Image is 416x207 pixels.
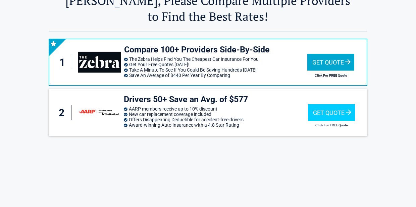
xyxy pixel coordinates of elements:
[308,104,355,121] div: Get Quote
[124,117,308,122] li: Offers Disappearing Deductible for accident-free drivers
[124,44,307,55] h3: Compare 100+ Providers Side-By-Side
[307,54,354,71] div: Get Quote
[124,112,308,117] li: New car replacement coverage included
[55,105,71,120] div: 2
[124,94,308,105] h3: Drivers 50+ Save an Avg. of $577
[308,123,355,127] h2: Click For FREE Quote
[56,55,72,70] div: 1
[124,62,307,67] li: Get Your Free Quotes [DATE]!
[124,73,307,78] li: Save An Average of $440 Per Year By Comparing
[307,74,354,77] h2: Click For FREE Quote
[124,122,308,128] li: Award-winning Auto Insurance with a 4.8 Star Rating
[77,102,120,123] img: thehartford's logo
[124,67,307,73] li: Take A Minute To See If You Could Be Saving Hundreds [DATE]
[78,52,121,73] img: thezebra's logo
[124,56,307,62] li: The Zebra Helps Find You The Cheapest Car Insurance For You
[124,106,308,112] li: AARP members receive up to 10% discount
